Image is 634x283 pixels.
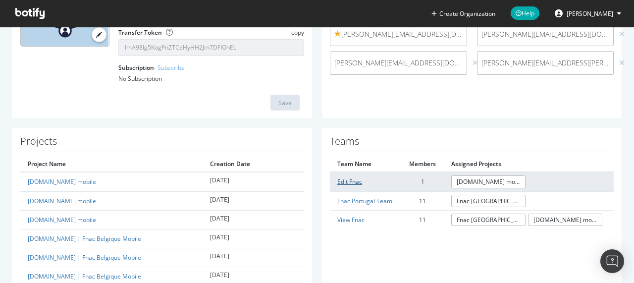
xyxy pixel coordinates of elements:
a: [DOMAIN_NAME] mobile [451,175,526,188]
a: [DOMAIN_NAME] mobile [28,177,96,186]
span: Antoine Cholin [567,9,613,18]
a: [DOMAIN_NAME] | Fnac Belgique Mobile [28,253,141,262]
td: [DATE] [203,248,304,267]
th: Project Name [20,156,203,172]
h1: Teams [330,136,614,151]
td: 11 [401,210,444,229]
th: Creation Date [203,156,304,172]
td: [DATE] [203,191,304,210]
a: [DOMAIN_NAME] | Fnac Belgique Mobile [28,272,141,281]
th: Team Name [330,156,401,172]
div: Open Intercom Messenger [600,249,624,273]
div: No Subscription [118,74,304,83]
a: Edit Fnac [337,177,362,186]
a: View Fnac [337,216,365,224]
td: 11 [401,191,444,210]
span: Help [511,6,539,20]
span: copy [291,28,304,37]
a: [DOMAIN_NAME] mobile [28,197,96,205]
a: Fnac [GEOGRAPHIC_DATA] [451,195,526,207]
span: [PERSON_NAME][EMAIL_ADDRESS][DOMAIN_NAME] [334,29,463,39]
button: [PERSON_NAME] [547,5,629,21]
a: [DOMAIN_NAME] mobile [528,214,602,226]
a: - Subscribe [154,63,185,72]
a: [DOMAIN_NAME] mobile [28,216,96,224]
td: [DATE] [203,229,304,248]
th: Assigned Projects [444,156,614,172]
label: Transfer Token [118,28,162,37]
div: Save [278,99,292,107]
a: [DOMAIN_NAME] | Fnac Belgique Mobile [28,234,141,243]
span: [PERSON_NAME][EMAIL_ADDRESS][DOMAIN_NAME] [481,29,610,39]
a: Fnac Portugal Team [337,197,392,205]
label: Subscription [118,63,185,72]
th: Members [401,156,444,172]
td: 1 [401,172,444,191]
span: [PERSON_NAME][EMAIL_ADDRESS][DOMAIN_NAME] [334,58,463,68]
button: Create Organization [431,9,496,18]
h1: Projects [20,136,304,151]
td: [DATE] [203,172,304,191]
td: [DATE] [203,210,304,229]
button: Save [270,95,300,111]
a: Fnac [GEOGRAPHIC_DATA] [451,214,526,226]
span: [PERSON_NAME][EMAIL_ADDRESS][PERSON_NAME][DOMAIN_NAME] [481,58,610,68]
